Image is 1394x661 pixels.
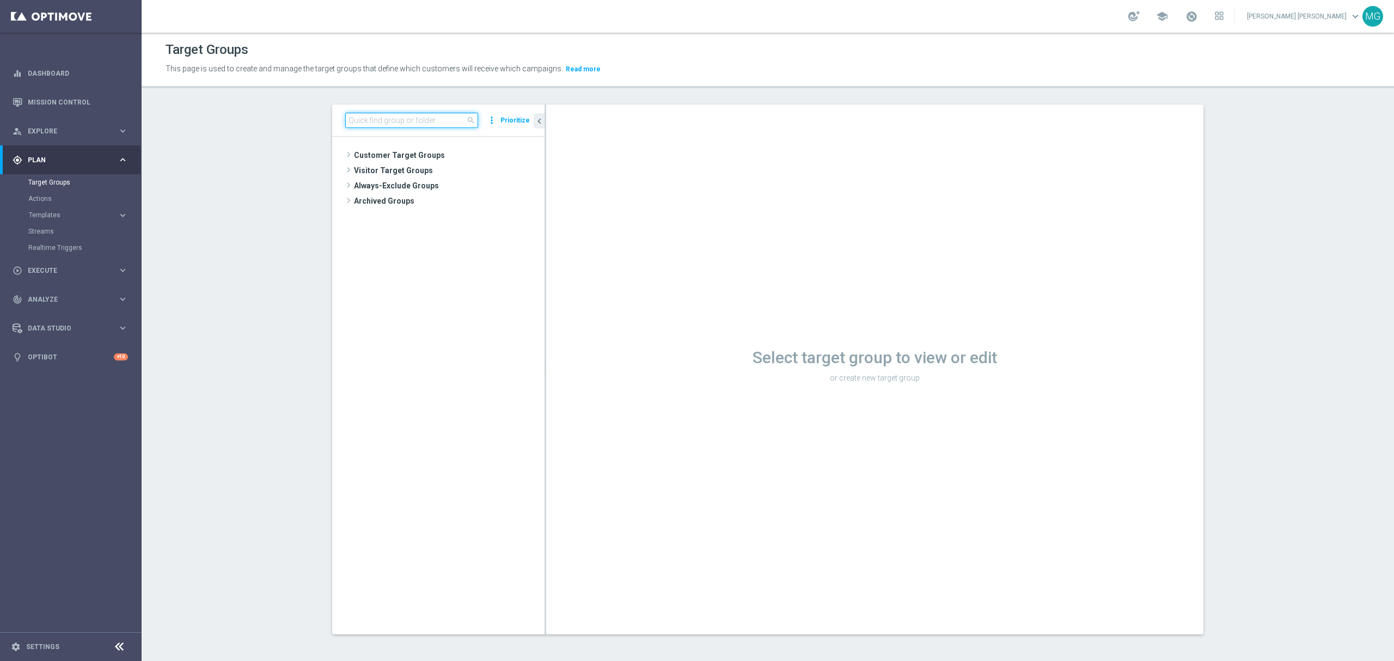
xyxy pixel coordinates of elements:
[13,266,118,276] div: Execute
[28,174,140,191] div: Target Groups
[486,113,497,128] i: more_vert
[118,265,128,276] i: keyboard_arrow_right
[499,113,531,128] button: Prioritize
[534,116,545,126] i: chevron_left
[28,342,114,371] a: Optibot
[534,113,545,128] button: chevron_left
[118,323,128,333] i: keyboard_arrow_right
[28,207,140,223] div: Templates
[1156,10,1168,22] span: school
[13,155,118,165] div: Plan
[28,157,118,163] span: Plan
[12,295,129,304] button: track_changes Analyze keyboard_arrow_right
[118,294,128,304] i: keyboard_arrow_right
[28,227,113,236] a: Streams
[1246,8,1362,25] a: [PERSON_NAME] [PERSON_NAME]keyboard_arrow_down
[28,267,118,274] span: Execute
[13,342,128,371] div: Optibot
[12,127,129,136] button: person_search Explore keyboard_arrow_right
[345,113,478,128] input: Quick find group or folder
[13,126,118,136] div: Explore
[13,69,22,78] i: equalizer
[114,353,128,360] div: +10
[354,178,545,193] span: Always-Exclude Groups
[354,193,545,209] span: Archived Groups
[12,266,129,275] button: play_circle_outline Execute keyboard_arrow_right
[12,353,129,362] button: lightbulb Optibot +10
[118,155,128,165] i: keyboard_arrow_right
[13,295,22,304] i: track_changes
[28,191,140,207] div: Actions
[546,348,1203,368] h1: Select target group to view or edit
[28,240,140,256] div: Realtime Triggers
[13,352,22,362] i: lightbulb
[12,69,129,78] button: equalizer Dashboard
[13,155,22,165] i: gps_fixed
[28,211,129,219] button: Templates keyboard_arrow_right
[28,178,113,187] a: Target Groups
[12,324,129,333] button: Data Studio keyboard_arrow_right
[11,642,21,652] i: settings
[28,194,113,203] a: Actions
[118,210,128,221] i: keyboard_arrow_right
[1362,6,1383,27] div: MG
[565,63,602,75] button: Read more
[12,156,129,164] button: gps_fixed Plan keyboard_arrow_right
[12,98,129,107] button: Mission Control
[166,42,248,58] h1: Target Groups
[1349,10,1361,22] span: keyboard_arrow_down
[13,126,22,136] i: person_search
[13,323,118,333] div: Data Studio
[28,325,118,332] span: Data Studio
[166,64,563,73] span: This page is used to create and manage the target groups that define which customers will receive...
[28,59,128,88] a: Dashboard
[26,644,59,650] a: Settings
[28,223,140,240] div: Streams
[354,163,545,178] span: Visitor Target Groups
[13,88,128,117] div: Mission Control
[467,116,475,125] span: search
[28,88,128,117] a: Mission Control
[28,296,118,303] span: Analyze
[118,126,128,136] i: keyboard_arrow_right
[354,148,545,163] span: Customer Target Groups
[546,373,1203,383] p: or create new target group
[29,212,118,218] div: Templates
[13,59,128,88] div: Dashboard
[28,243,113,252] a: Realtime Triggers
[29,212,107,218] span: Templates
[13,266,22,276] i: play_circle_outline
[28,128,118,134] span: Explore
[13,295,118,304] div: Analyze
